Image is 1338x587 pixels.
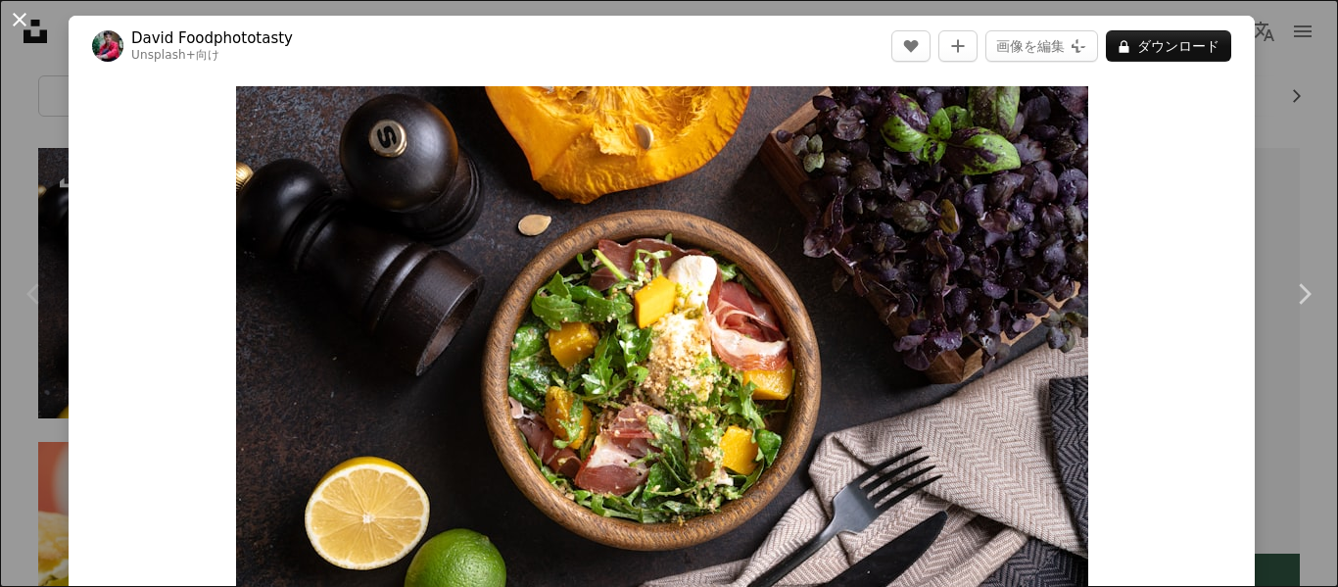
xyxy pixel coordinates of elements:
[131,48,293,64] div: 向け
[92,30,123,62] img: David Foodphototastyのプロフィールを見る
[131,28,293,48] a: David Foodphototasty
[1269,200,1338,388] a: 次へ
[891,30,931,62] button: いいね！
[938,30,978,62] button: コレクションに追加する
[985,30,1098,62] button: 画像を編集
[1106,30,1231,62] button: ダウンロード
[131,48,196,62] a: Unsplash+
